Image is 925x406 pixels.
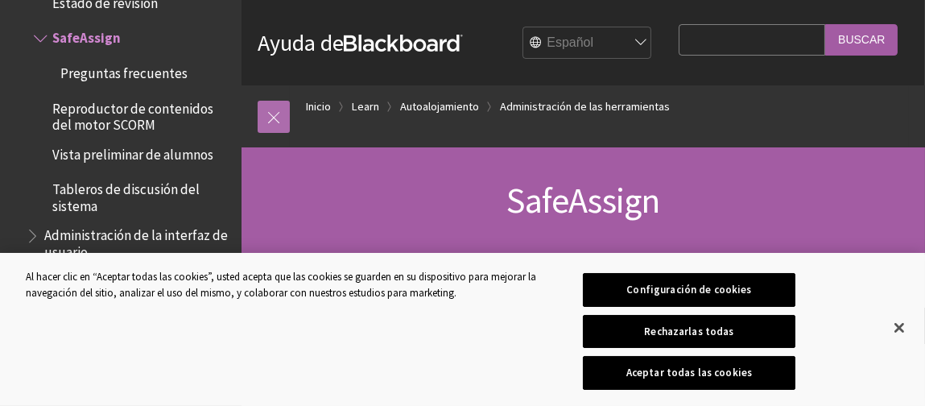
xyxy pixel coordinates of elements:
[52,25,121,47] span: SafeAssign
[44,222,230,260] span: Administración de la interfaz de usuario
[52,176,230,214] span: Tableros de discusión del sistema
[583,315,795,349] button: Rechazarlas todas
[523,27,652,60] select: Site Language Selector
[882,310,917,346] button: Cerrar
[26,269,555,300] div: Al hacer clic en “Aceptar todas las cookies”, usted acepta que las cookies se guarden en su dispo...
[52,141,213,163] span: Vista preliminar de alumnos
[258,28,463,57] a: Ayuda deBlackboard
[352,97,379,117] a: Learn
[60,60,188,81] span: Preguntas frecuentes
[583,356,795,390] button: Aceptar todas las cookies
[52,95,230,133] span: Reproductor de contenidos del motor SCORM
[400,97,479,117] a: Autoalojamiento
[583,273,795,307] button: Configuración de cookies
[500,97,670,117] a: Administración de las herramientas
[344,35,463,52] strong: Blackboard
[825,24,898,56] input: Buscar
[506,178,659,222] span: SafeAssign
[306,97,331,117] a: Inicio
